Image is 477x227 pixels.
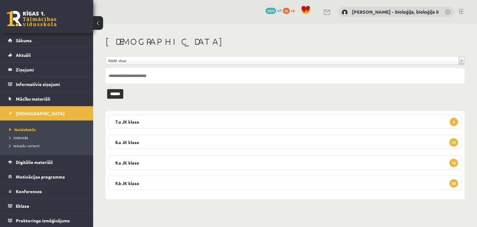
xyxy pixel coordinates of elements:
[16,62,85,77] legend: Ziņojumi
[7,11,57,26] a: Rīgas 1. Tālmācības vidusskola
[352,9,438,15] a: [PERSON_NAME] - bioloģija, bioloģija II
[8,33,85,48] a: Sākums
[266,8,276,14] span: 1373
[106,36,465,47] h1: [DEMOGRAPHIC_DATA]
[8,106,85,120] a: [DEMOGRAPHIC_DATA]
[9,127,87,132] a: Neizlabotās
[449,159,458,167] span: 15
[9,143,40,148] span: Ieskaišu varianti
[8,77,85,91] a: Informatīvie ziņojumi
[16,218,70,223] span: Proktoringa izmēģinājums
[283,8,298,13] a: 95 xp
[449,138,458,147] span: 13
[342,9,348,16] img: Elza Saulīte - bioloģija, bioloģija II
[9,127,36,132] span: Neizlabotās
[8,62,85,77] a: Ziņojumi
[266,8,282,13] a: 1373 mP
[8,199,85,213] a: Eklase
[16,111,65,116] span: [DEMOGRAPHIC_DATA]
[16,38,32,43] span: Sākums
[109,135,461,149] legend: 8.a JK klase
[16,77,85,91] legend: Informatīvie ziņojumi
[8,92,85,106] a: Mācību materiāli
[291,8,295,13] span: xp
[16,159,53,165] span: Digitālie materiāli
[16,203,29,209] span: Eklase
[109,176,461,190] legend: 9.b JK klase
[449,179,458,188] span: 20
[8,155,85,169] a: Digitālie materiāli
[9,135,28,140] span: Izlabotās
[8,184,85,198] a: Konferences
[109,114,461,129] legend: 7.a JK klase
[9,135,87,140] a: Izlabotās
[16,96,50,102] span: Mācību materiāli
[109,155,461,170] legend: 9.a JK klase
[8,48,85,62] a: Aktuāli
[9,143,87,148] a: Ieskaišu varianti
[283,8,290,14] span: 95
[8,170,85,184] a: Motivācijas programma
[16,52,31,58] span: Aktuāli
[16,174,65,179] span: Motivācijas programma
[108,57,456,65] span: Rādīt visas
[16,188,42,194] span: Konferences
[277,8,282,13] span: mP
[106,57,464,65] a: Rādīt visas
[450,118,458,126] span: 2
